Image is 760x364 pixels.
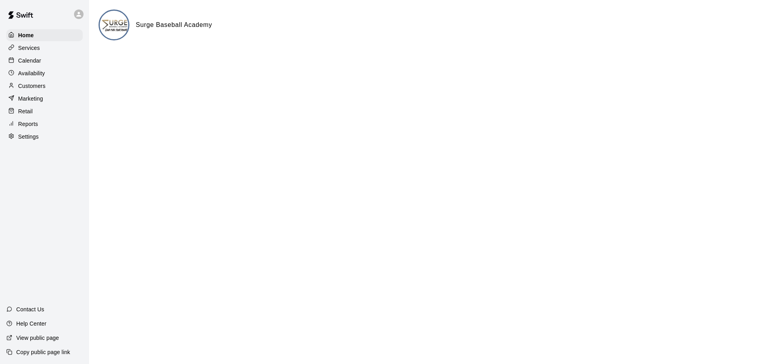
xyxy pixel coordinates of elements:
[18,82,46,90] p: Customers
[18,133,39,141] p: Settings
[6,131,83,143] a: Settings
[18,95,43,103] p: Marketing
[18,57,41,65] p: Calendar
[6,80,83,92] a: Customers
[16,334,59,342] p: View public page
[16,348,70,356] p: Copy public page link
[16,320,46,328] p: Help Center
[6,42,83,54] a: Services
[6,118,83,130] a: Reports
[6,67,83,79] a: Availability
[16,305,44,313] p: Contact Us
[6,55,83,67] a: Calendar
[18,120,38,128] p: Reports
[100,11,129,40] img: Surge Baseball Academy logo
[18,107,33,115] p: Retail
[6,105,83,117] a: Retail
[6,29,83,41] a: Home
[18,44,40,52] p: Services
[18,31,34,39] p: Home
[18,69,45,77] p: Availability
[136,20,212,30] h6: Surge Baseball Academy
[6,93,83,105] a: Marketing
